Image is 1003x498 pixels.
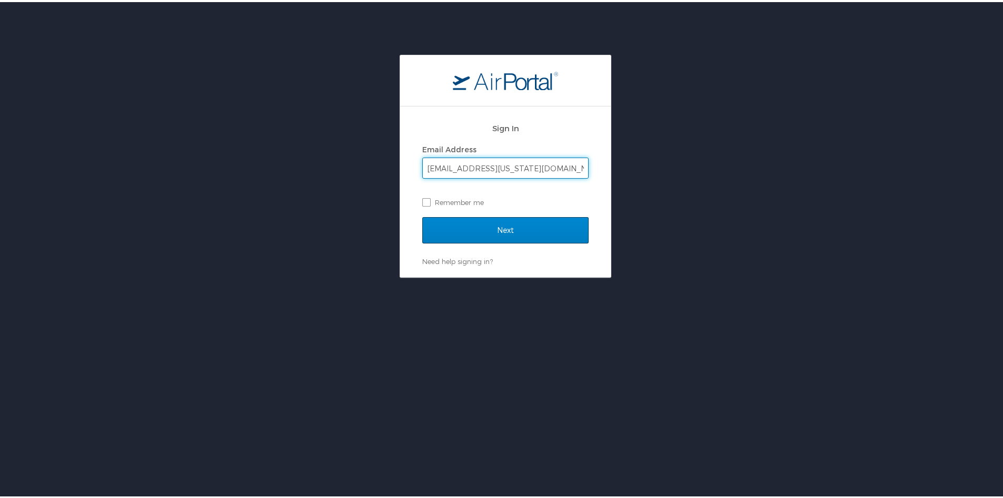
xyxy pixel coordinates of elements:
[422,255,493,263] a: Need help signing in?
[422,192,589,208] label: Remember me
[453,69,558,88] img: logo
[422,215,589,241] input: Next
[422,143,476,152] label: Email Address
[422,120,589,132] h2: Sign In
